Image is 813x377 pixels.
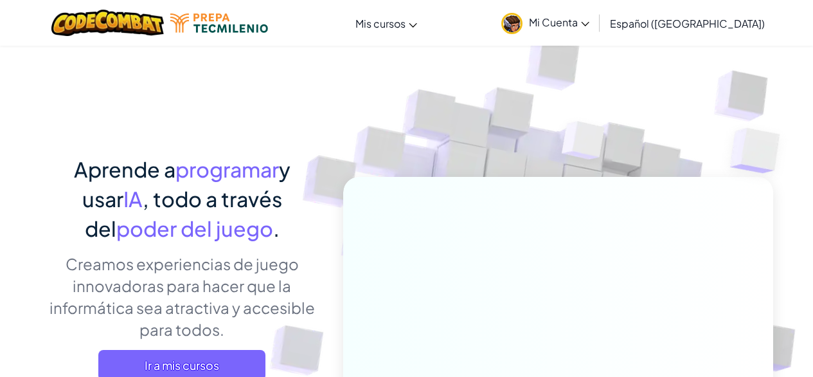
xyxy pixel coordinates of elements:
font: Creamos experiencias de juego innovadoras para hacer que la informática sea atractiva y accesible... [49,254,315,339]
font: . [273,216,280,241]
font: Mi Cuenta [529,15,578,29]
img: Logotipo de Tecmilenio [170,14,268,33]
font: Ir a mis cursos [145,358,219,372]
img: Logotipo de CodeCombat [51,10,164,36]
img: Cubos superpuestos [537,96,630,192]
font: Español ([GEOGRAPHIC_DATA]) [610,17,765,30]
font: programar [175,156,279,182]
font: Mis cursos [355,17,406,30]
a: Español ([GEOGRAPHIC_DATA]) [603,6,771,41]
font: Aprende a [74,156,175,182]
a: Mis cursos [349,6,424,41]
a: Mi Cuenta [495,3,596,43]
font: IA [123,186,143,212]
img: avatar [501,13,523,34]
font: , todo a través del [85,186,282,241]
font: poder del juego [116,216,273,241]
